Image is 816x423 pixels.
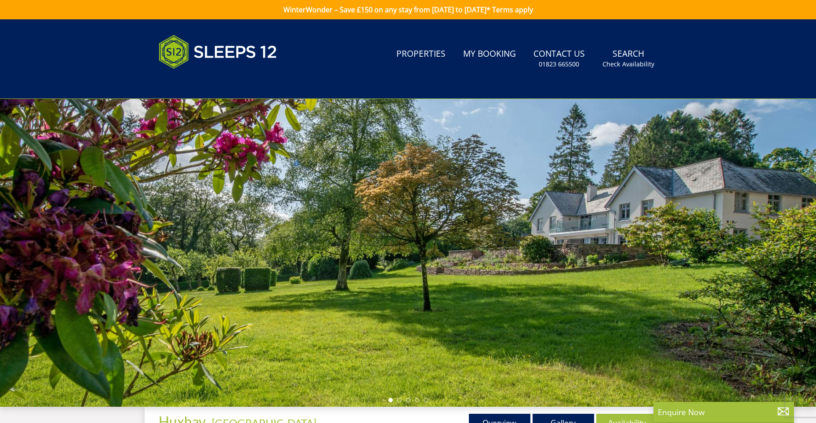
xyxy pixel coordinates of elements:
[599,44,658,73] a: SearchCheck Availability
[393,44,449,64] a: Properties
[460,44,519,64] a: My Booking
[159,30,277,74] img: Sleeps 12
[602,60,654,69] small: Check Availability
[154,79,247,87] iframe: Customer reviews powered by Trustpilot
[530,44,588,73] a: Contact Us01823 665500
[539,60,579,69] small: 01823 665500
[658,406,790,418] p: Enquire Now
